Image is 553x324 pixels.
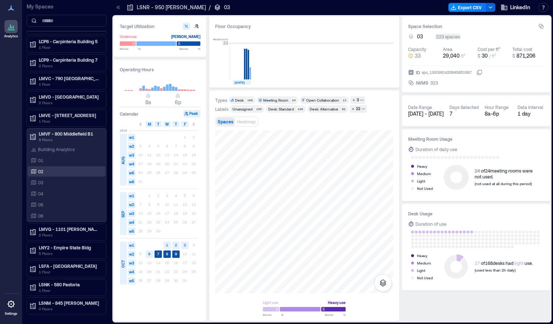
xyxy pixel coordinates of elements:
span: Above % [179,47,200,51]
div: Light use [263,299,278,306]
div: 223 spaces [435,34,461,40]
h3: Target Utilization [120,23,200,30]
span: w2 [128,250,135,258]
p: LCP6 - Carpinteria Building 5 [39,38,101,44]
div: Not Used [417,274,433,282]
text: 6 [148,252,150,256]
span: W [165,121,169,127]
span: 17 [475,260,480,266]
span: w1 [128,242,135,249]
span: S [139,121,142,127]
button: IDspc_1300991429945851987 [476,69,482,75]
span: Below % [263,313,284,317]
p: LMVC - 790 [GEOGRAPHIC_DATA] B2 [39,75,101,81]
span: w4 [128,219,135,226]
button: Export CSV [448,3,486,12]
div: Meeting Room [263,98,288,103]
div: Light [417,267,425,274]
div: Desk: Standard [268,106,294,112]
div: 1 day [518,110,544,117]
div: of 168 desks had use. [475,260,533,266]
span: F [184,121,186,127]
a: Analytics [2,18,20,41]
button: 33 [408,52,440,59]
button: $ 30 / ft² [478,52,509,59]
span: [DATE] - [DATE] [408,110,444,117]
text: 1 [166,243,168,247]
div: Not Used [417,185,433,192]
p: 5 Floors [39,250,101,256]
p: LMVE - [STREET_ADDRESS] [39,112,101,118]
div: Heavy [417,163,427,170]
span: w2 [128,143,135,150]
p: LMVF - 800 Middlefield B1 [39,131,101,137]
button: Spaces [216,117,235,126]
div: Data Interval [518,104,543,110]
span: Above % [325,313,346,317]
span: (not used at all during this period) [475,181,532,186]
p: 1 Floor [39,81,101,87]
p: LNY2 - Empire State Bldg [39,245,101,250]
div: 3 [356,97,360,103]
div: Date Range [408,104,432,110]
span: T [175,121,177,127]
span: w4 [128,160,135,168]
p: 0 Floors [39,306,101,312]
p: 2 Floors [39,100,101,106]
span: 6p [175,99,181,105]
div: 106 [296,107,304,111]
span: 29,040 [443,52,459,59]
p: / [209,4,211,11]
p: LMVD - [GEOGRAPHIC_DATA] [39,94,101,100]
p: 2 Floors [39,232,101,238]
span: ft² [461,53,465,58]
span: $ [512,53,515,58]
p: 1 Floor [39,287,101,293]
div: Capacity [408,46,426,52]
span: $ [478,53,480,58]
span: 03 [417,33,423,40]
p: 1 Floor [39,118,101,124]
div: Open Collaboration [306,98,339,103]
p: 03 [224,4,230,11]
span: w3 [128,151,135,159]
div: Unassigned [233,106,252,112]
div: Light [417,177,425,185]
text: 7 [157,252,159,256]
text: 2 [175,243,177,247]
span: / ft² [489,53,496,58]
div: 22 [355,106,362,112]
h3: Desk Usage [408,210,544,217]
span: w5 [128,277,135,284]
div: [PERSON_NAME] [171,33,200,40]
h3: Meeting Room Usage [408,135,544,143]
p: LSNK - 580 Pastoria [39,282,101,287]
div: Duration of daily use [415,146,457,153]
div: Duration of use [415,220,447,228]
span: w2 [128,201,135,208]
span: w3 [128,210,135,217]
p: 06 [38,213,43,219]
p: Settings [5,311,17,316]
h3: Operating Hours [120,66,200,73]
span: S [193,121,195,127]
div: Hour Range [485,104,509,110]
span: 2025 [120,128,127,133]
p: 01 [38,157,43,163]
p: Analytics [4,34,18,38]
p: LSNR - 950 [PERSON_NAME] [137,4,206,11]
h3: Space Selection [408,23,538,30]
text: 9 [175,252,177,256]
button: Peak [183,110,200,117]
div: Medium [417,259,431,267]
text: 3 [184,243,186,247]
span: 33 [415,52,421,59]
p: My Spaces [27,3,106,10]
div: spc_1300991429945851987 [421,69,472,76]
p: LCP9 - Carpinteria Building 7 [39,57,101,63]
span: 30 [482,52,488,59]
a: Settings [2,295,20,318]
span: w4 [128,268,135,276]
div: Total cost [512,46,532,52]
div: Floor Occupancy [215,23,393,30]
